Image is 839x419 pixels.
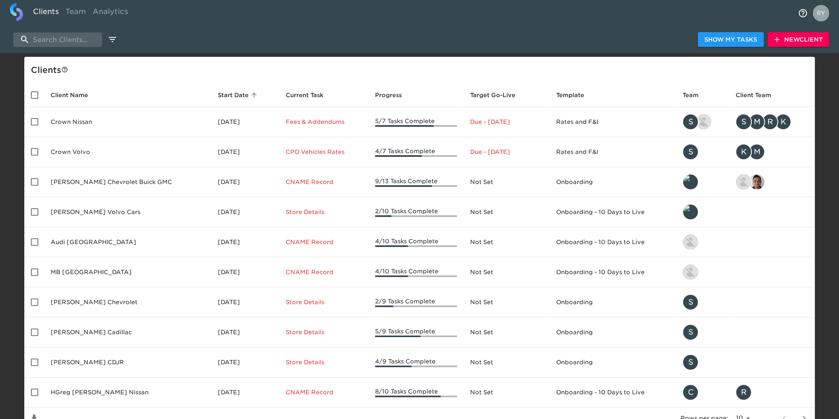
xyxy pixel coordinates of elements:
[368,347,464,377] td: 4/9 Tasks Complete
[736,175,751,189] img: nikko.foster@roadster.com
[211,377,279,407] td: [DATE]
[762,114,778,130] div: R
[696,114,711,129] img: austin@roadster.com
[682,114,699,130] div: S
[105,33,119,47] button: edit
[211,197,279,227] td: [DATE]
[793,3,813,23] button: notifications
[682,384,699,400] div: C
[368,137,464,167] td: 4/7 Tasks Complete
[748,114,765,130] div: M
[89,3,131,23] a: Analytics
[682,354,722,370] div: savannah@roadster.com
[211,287,279,317] td: [DATE]
[44,197,211,227] td: [PERSON_NAME] Volvo Cars
[774,35,823,45] span: New Client
[31,63,811,77] div: Client s
[813,5,829,21] img: Profile
[44,257,211,287] td: MB [GEOGRAPHIC_DATA]
[368,107,464,137] td: 5/7 Tasks Complete
[682,204,722,220] div: leland@roadster.com
[682,174,722,190] div: leland@roadster.com
[550,377,676,407] td: Onboarding - 10 Days to Live
[368,167,464,197] td: 9/13 Tasks Complete
[44,227,211,257] td: Audi [GEOGRAPHIC_DATA]
[550,317,676,347] td: Onboarding
[470,90,515,100] span: Calculated based on the start date and the duration of all Tasks contained in this Hub.
[368,197,464,227] td: 2/10 Tasks Complete
[44,347,211,377] td: [PERSON_NAME] CDJR
[698,32,764,47] button: Show My Tasks
[683,265,698,279] img: kevin.lo@roadster.com
[286,328,362,336] p: Store Details
[464,377,550,407] td: Not Set
[211,317,279,347] td: [DATE]
[735,144,808,160] div: kwilson@crowncars.com, mcooley@crowncars.com
[682,144,699,160] div: S
[44,167,211,197] td: [PERSON_NAME] Chevrolet Buick GMC
[51,90,99,100] span: Client Name
[211,257,279,287] td: [DATE]
[464,347,550,377] td: Not Set
[735,114,808,130] div: sparent@crowncars.com, mcooley@crowncars.com, rrobins@crowncars.com, kwilson@crowncars.com
[748,144,765,160] div: M
[735,114,752,130] div: S
[735,384,808,400] div: rhall@hgreg.com
[368,227,464,257] td: 4/10 Tasks Complete
[30,3,62,23] a: Clients
[464,167,550,197] td: Not Set
[286,358,362,366] p: Store Details
[682,324,699,340] div: S
[682,90,709,100] span: Team
[775,114,791,130] div: K
[682,324,722,340] div: savannah@roadster.com
[550,197,676,227] td: Onboarding - 10 Days to Live
[464,197,550,227] td: Not Set
[218,90,259,100] span: Start Date
[464,227,550,257] td: Not Set
[550,257,676,287] td: Onboarding - 10 Days to Live
[735,90,781,100] span: Client Team
[286,388,362,396] p: CNAME Record
[368,287,464,317] td: 2/9 Tasks Complete
[704,35,757,45] span: Show My Tasks
[682,294,722,310] div: savannah@roadster.com
[550,167,676,197] td: Onboarding
[682,114,722,130] div: savannah@roadster.com, austin@roadster.com
[44,377,211,407] td: HGreg [PERSON_NAME] Nissan
[10,3,23,21] img: logo
[211,167,279,197] td: [DATE]
[286,148,362,156] p: CPO Vehicles Rates
[735,144,752,160] div: K
[556,90,595,100] span: Template
[44,317,211,347] td: [PERSON_NAME] Cadillac
[682,384,722,400] div: clayton.mandel@roadster.com
[44,107,211,137] td: Crown Nissan
[375,90,413,100] span: Progress
[211,347,279,377] td: [DATE]
[682,144,722,160] div: savannah@roadster.com
[768,32,829,47] button: NewClient
[683,205,698,219] img: leland@roadster.com
[44,287,211,317] td: [PERSON_NAME] Chevrolet
[44,137,211,167] td: Crown Volvo
[682,264,722,280] div: kevin.lo@roadster.com
[368,257,464,287] td: 4/10 Tasks Complete
[286,118,362,126] p: Fees & Addendums
[286,208,362,216] p: Store Details
[464,287,550,317] td: Not Set
[683,235,698,249] img: kevin.lo@roadster.com
[211,137,279,167] td: [DATE]
[550,347,676,377] td: Onboarding
[286,268,362,276] p: CNAME Record
[286,178,362,186] p: CNAME Record
[286,298,362,306] p: Store Details
[464,317,550,347] td: Not Set
[211,227,279,257] td: [DATE]
[683,175,698,189] img: leland@roadster.com
[470,148,543,156] p: Due - [DATE]
[62,3,89,23] a: Team
[682,354,699,370] div: S
[550,107,676,137] td: Rates and F&I
[286,238,362,246] p: CNAME Record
